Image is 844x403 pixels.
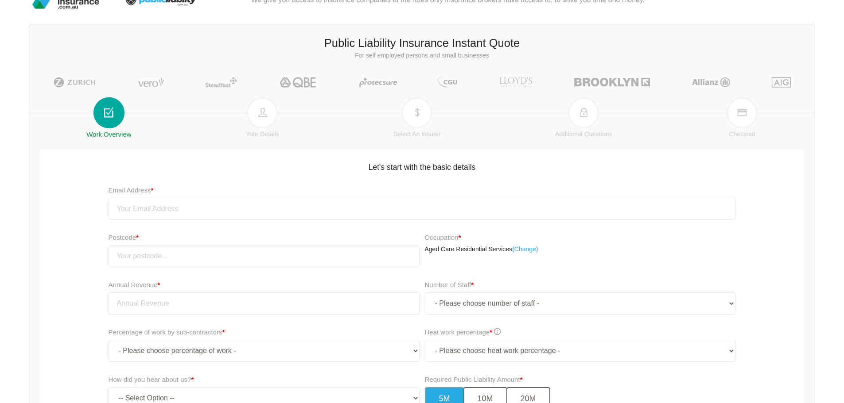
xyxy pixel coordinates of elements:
[109,185,154,196] label: Email Address
[768,77,794,88] img: AIG | Public Liability Insurance
[425,327,501,338] label: Heat work percentage
[494,77,537,88] img: LLOYD's | Public Liability Insurance
[688,77,735,88] img: Allianz | Public Liability Insurance
[109,374,194,385] label: How did you hear about us?
[109,327,225,338] label: Percentage of work by sub-contractors
[425,280,474,290] label: Number of Staff
[109,245,420,267] input: Your postcode...
[571,77,653,88] img: Brooklyn | Public Liability Insurance
[109,292,420,315] input: Annual Revenue
[512,245,538,254] a: (Change)
[202,77,241,88] img: Steadfast | Public Liability Insurance
[134,77,168,88] img: Vero | Public Liability Insurance
[425,232,461,243] label: Occupation
[36,51,808,60] p: For self employed persons and small businesses
[425,245,736,254] p: Aged Care Residential Services
[36,35,808,51] h3: Public Liability Insurance Instant Quote
[356,77,401,88] img: Protecsure | Public Liability Insurance
[109,280,160,290] label: Annual Revenue
[425,374,523,385] label: Required Public Liability Amount
[44,157,800,173] h5: Let's start with the basic details
[274,77,322,88] img: QBE | Public Liability Insurance
[109,232,420,243] label: Postcode
[434,77,461,88] img: CGU | Public Liability Insurance
[109,198,736,220] input: Your Email Address
[50,77,100,88] img: Zurich | Public Liability Insurance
